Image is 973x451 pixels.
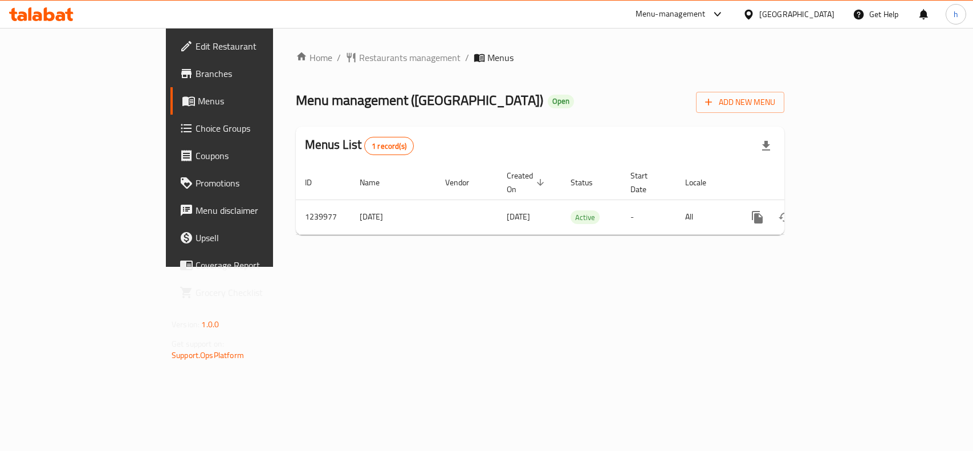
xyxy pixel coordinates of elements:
[759,8,834,21] div: [GEOGRAPHIC_DATA]
[170,224,328,251] a: Upsell
[170,169,328,197] a: Promotions
[170,60,328,87] a: Branches
[685,176,721,189] span: Locale
[305,176,327,189] span: ID
[296,51,784,64] nav: breadcrumb
[196,231,319,245] span: Upsell
[571,176,608,189] span: Status
[305,136,414,155] h2: Menus List
[170,279,328,306] a: Grocery Checklist
[364,137,414,155] div: Total records count
[630,169,662,196] span: Start Date
[172,348,244,363] a: Support.OpsPlatform
[548,95,574,108] div: Open
[621,200,676,234] td: -
[636,7,706,21] div: Menu-management
[548,96,574,106] span: Open
[507,209,530,224] span: [DATE]
[359,51,461,64] span: Restaurants management
[487,51,514,64] span: Menus
[170,251,328,279] a: Coverage Report
[771,204,799,231] button: Change Status
[744,204,771,231] button: more
[196,121,319,135] span: Choice Groups
[196,67,319,80] span: Branches
[201,317,219,332] span: 1.0.0
[571,211,600,224] span: Active
[296,87,543,113] span: Menu management ( [GEOGRAPHIC_DATA] )
[465,51,469,64] li: /
[198,94,319,108] span: Menus
[954,8,958,21] span: h
[676,200,735,234] td: All
[351,200,436,234] td: [DATE]
[172,336,224,351] span: Get support on:
[571,210,600,224] div: Active
[296,165,862,235] table: enhanced table
[196,286,319,299] span: Grocery Checklist
[170,87,328,115] a: Menus
[170,115,328,142] a: Choice Groups
[735,165,862,200] th: Actions
[172,317,200,332] span: Version:
[705,95,775,109] span: Add New Menu
[196,204,319,217] span: Menu disclaimer
[196,176,319,190] span: Promotions
[507,169,548,196] span: Created On
[360,176,394,189] span: Name
[696,92,784,113] button: Add New Menu
[345,51,461,64] a: Restaurants management
[752,132,780,160] div: Export file
[196,39,319,53] span: Edit Restaurant
[170,142,328,169] a: Coupons
[196,258,319,272] span: Coverage Report
[337,51,341,64] li: /
[365,141,413,152] span: 1 record(s)
[170,32,328,60] a: Edit Restaurant
[196,149,319,162] span: Coupons
[445,176,484,189] span: Vendor
[170,197,328,224] a: Menu disclaimer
